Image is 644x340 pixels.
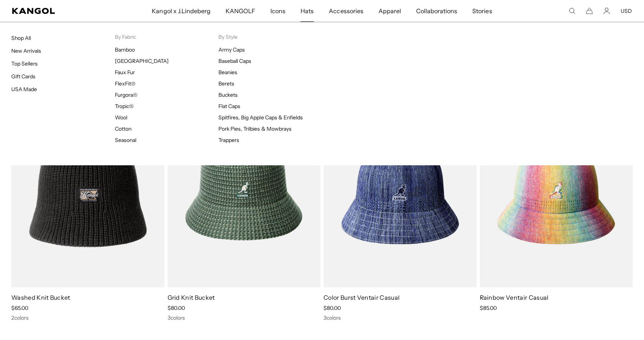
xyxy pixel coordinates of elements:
[324,314,477,321] div: 3 colors
[11,73,35,80] a: Gift Cards
[168,305,185,311] span: $80.00
[569,8,575,14] summary: Search here
[11,305,28,311] span: $65.00
[218,103,240,110] a: Flat Caps
[218,137,239,143] a: Trappers
[218,69,237,76] a: Beanies
[11,95,165,287] img: Washed Knit Bucket
[218,58,251,64] a: Baseball Caps
[115,80,136,87] a: FlexFit®
[480,305,497,311] span: $85.00
[168,294,215,301] a: Grid Knit Bucket
[11,86,37,93] a: USA Made
[115,58,169,64] a: [GEOGRAPHIC_DATA]
[586,8,593,14] button: Cart
[621,8,632,14] button: USD
[11,47,41,54] a: New Arrivals
[115,103,134,110] a: Tropic®
[11,60,38,67] a: Top Sellers
[115,125,131,132] a: Cotton
[218,114,303,121] a: Spitfires, Big Apple Caps & Enfields
[324,95,477,287] img: Color Burst Ventair Casual
[218,34,322,40] p: By Style
[480,95,633,287] img: Rainbow Ventair Casual
[218,80,234,87] a: Berets
[115,46,135,53] a: Bamboo
[115,114,127,121] a: Wool
[324,294,400,301] a: Color Burst Ventair Casual
[11,314,165,321] div: 2 colors
[115,69,135,76] a: Faux Fur
[218,91,238,98] a: Buckets
[218,125,291,132] a: Pork Pies, Trilbies & Mowbrays
[168,314,321,321] div: 3 colors
[115,34,218,40] p: By Fabric
[115,91,137,98] a: Furgora®
[12,8,100,14] a: Kangol
[218,46,245,53] a: Army Caps
[11,294,70,301] a: Washed Knit Bucket
[115,137,136,143] a: Seasonal
[168,95,321,287] img: Grid Knit Bucket
[324,305,341,311] span: $80.00
[11,35,31,41] a: Shop All
[603,8,610,14] a: Account
[480,294,549,301] a: Rainbow Ventair Casual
